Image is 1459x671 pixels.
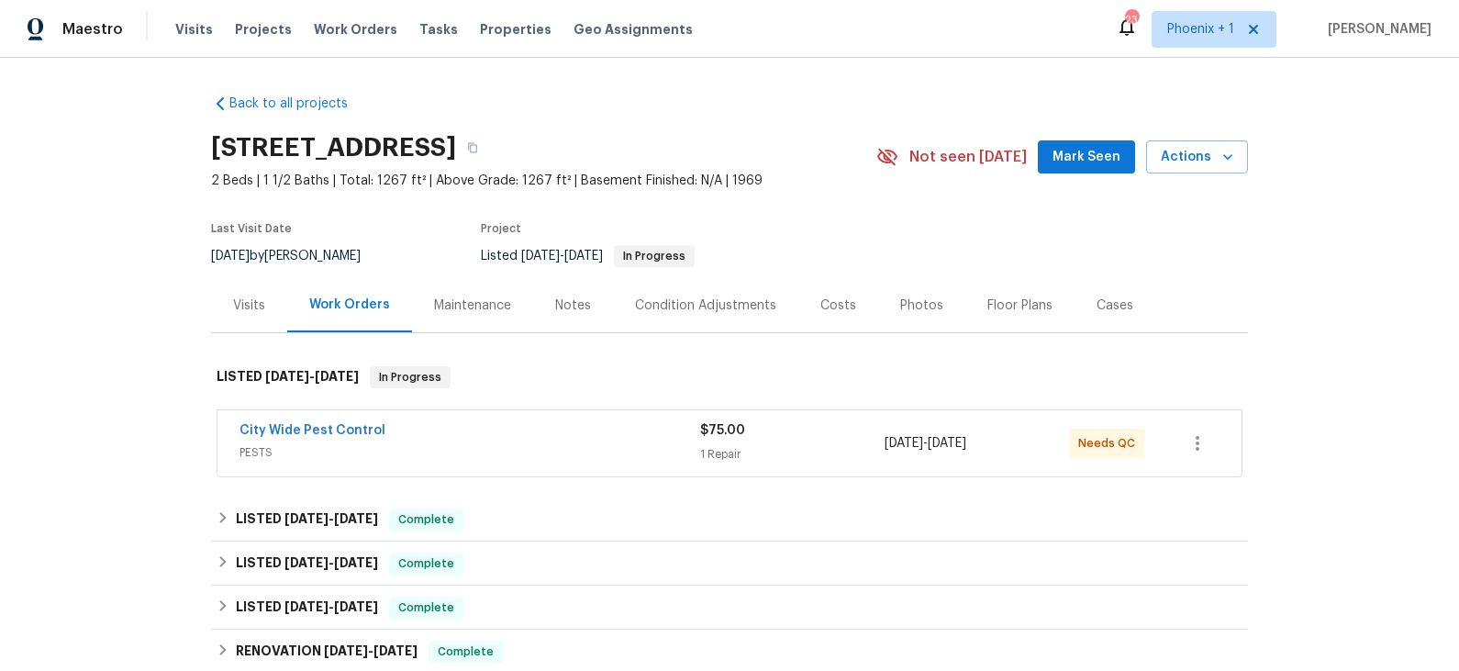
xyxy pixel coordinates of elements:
[419,23,458,36] span: Tasks
[885,434,966,453] span: -
[265,370,359,383] span: -
[236,597,378,619] h6: LISTED
[239,443,700,462] span: PESTS
[211,586,1248,630] div: LISTED [DATE]-[DATE]Complete
[521,250,560,263] span: [DATE]
[309,296,390,314] div: Work Orders
[211,95,387,113] a: Back to all projects
[211,172,876,190] span: 2 Beds | 1 1/2 Baths | Total: 1267 ft² | Above Grade: 1267 ft² | Basement Finished: N/A | 1969
[62,20,123,39] span: Maestro
[233,296,265,315] div: Visits
[373,644,418,657] span: [DATE]
[481,223,521,234] span: Project
[211,245,383,267] div: by [PERSON_NAME]
[616,251,693,262] span: In Progress
[1167,20,1234,39] span: Phoenix + 1
[564,250,603,263] span: [DATE]
[1161,146,1233,169] span: Actions
[284,556,378,569] span: -
[909,148,1027,166] span: Not seen [DATE]
[315,370,359,383] span: [DATE]
[574,20,693,39] span: Geo Assignments
[391,554,462,573] span: Complete
[284,556,329,569] span: [DATE]
[211,498,1248,542] div: LISTED [DATE]-[DATE]Complete
[236,641,418,663] h6: RENOVATION
[1038,140,1135,174] button: Mark Seen
[211,223,292,234] span: Last Visit Date
[211,542,1248,586] div: LISTED [DATE]-[DATE]Complete
[700,445,885,464] div: 1 Repair
[235,20,292,39] span: Projects
[900,296,943,315] div: Photos
[885,437,923,450] span: [DATE]
[211,348,1248,407] div: LISTED [DATE]-[DATE]In Progress
[236,509,378,531] h6: LISTED
[175,20,213,39] span: Visits
[481,250,695,263] span: Listed
[284,512,329,525] span: [DATE]
[217,366,359,388] h6: LISTED
[1125,11,1138,29] div: 23
[430,643,501,661] span: Complete
[1320,20,1431,39] span: [PERSON_NAME]
[314,20,397,39] span: Work Orders
[1052,146,1120,169] span: Mark Seen
[456,131,489,164] button: Copy Address
[211,139,456,157] h2: [STREET_ADDRESS]
[635,296,776,315] div: Condition Adjustments
[284,512,378,525] span: -
[284,600,378,613] span: -
[211,250,250,263] span: [DATE]
[391,510,462,529] span: Complete
[480,20,551,39] span: Properties
[284,600,329,613] span: [DATE]
[334,512,378,525] span: [DATE]
[555,296,591,315] div: Notes
[700,424,745,437] span: $75.00
[334,556,378,569] span: [DATE]
[239,424,385,437] a: City Wide Pest Control
[987,296,1052,315] div: Floor Plans
[521,250,603,263] span: -
[372,368,449,386] span: In Progress
[236,553,378,575] h6: LISTED
[265,370,309,383] span: [DATE]
[820,296,856,315] div: Costs
[391,598,462,617] span: Complete
[1078,434,1142,453] span: Needs QC
[334,600,378,613] span: [DATE]
[434,296,511,315] div: Maintenance
[928,437,966,450] span: [DATE]
[1097,296,1133,315] div: Cases
[324,644,418,657] span: -
[324,644,368,657] span: [DATE]
[1146,140,1248,174] button: Actions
